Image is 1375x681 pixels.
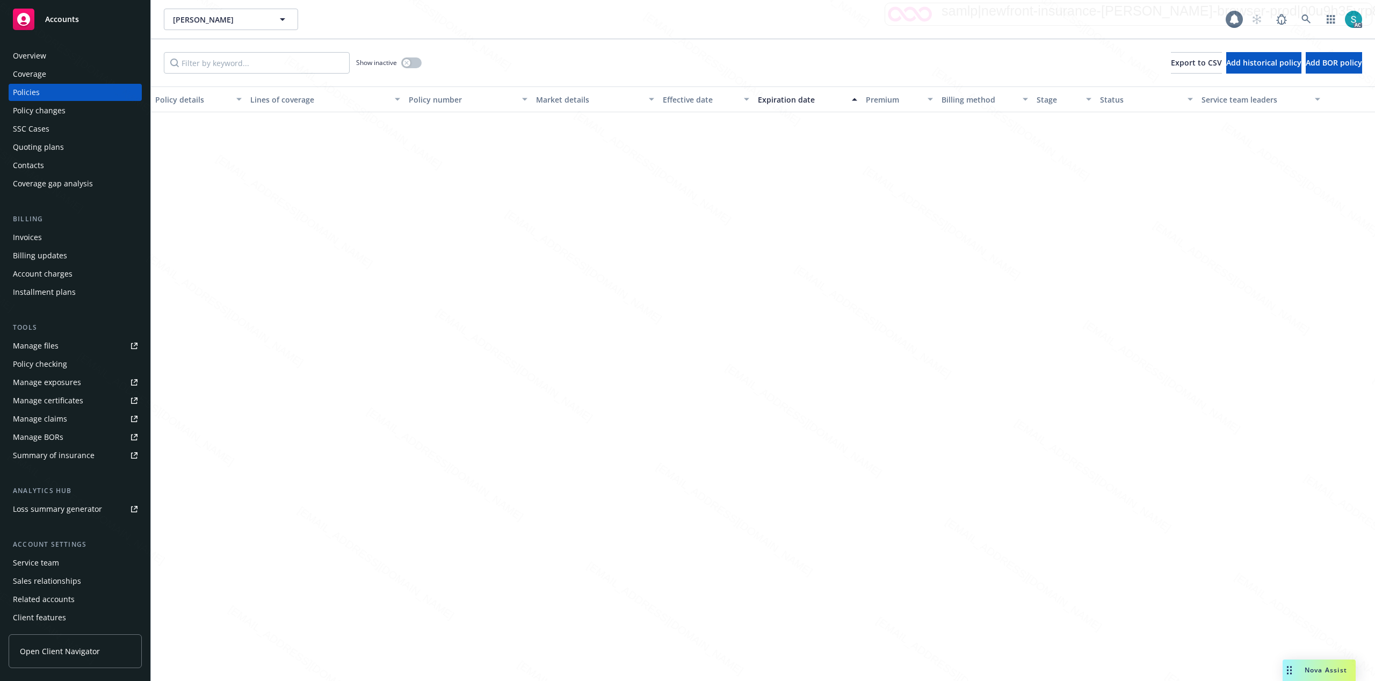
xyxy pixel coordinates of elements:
button: Market details [532,86,658,112]
a: Policy changes [9,102,142,119]
a: Installment plans [9,284,142,301]
div: Sales relationships [13,573,81,590]
a: Billing updates [9,247,142,264]
div: Tools [9,322,142,333]
div: Coverage [13,66,46,83]
a: Overview [9,47,142,64]
input: Filter by keyword... [164,52,350,74]
div: Manage BORs [13,429,63,446]
a: Start snowing [1246,9,1268,30]
a: Accounts [9,4,142,34]
button: Add BOR policy [1306,52,1362,74]
div: Quoting plans [13,139,64,156]
a: Quoting plans [9,139,142,156]
div: Service team [13,554,59,571]
div: Billing updates [13,247,67,264]
a: Search [1296,9,1317,30]
span: Add BOR policy [1306,57,1362,68]
div: Stage [1037,94,1080,105]
a: Policies [9,84,142,101]
div: Related accounts [13,591,75,608]
div: Lines of coverage [250,94,388,105]
button: Status [1096,86,1197,112]
button: Policy details [151,86,246,112]
a: Switch app [1320,9,1342,30]
div: SSC Cases [13,120,49,137]
img: photo [1345,11,1362,28]
span: Accounts [45,15,79,24]
div: Service team leaders [1202,94,1308,105]
a: Policy checking [9,356,142,373]
div: Account charges [13,265,73,282]
div: Policy number [409,94,515,105]
div: Client features [13,609,66,626]
div: Contacts [13,157,44,174]
div: Overview [13,47,46,64]
div: Expiration date [758,94,845,105]
a: Manage exposures [9,374,142,391]
span: Nova Assist [1305,665,1347,675]
div: Manage exposures [13,374,81,391]
div: Policies [13,84,40,101]
button: Export to CSV [1171,52,1222,74]
div: Market details [536,94,642,105]
div: Billing method [942,94,1016,105]
div: Manage claims [13,410,67,428]
a: Coverage [9,66,142,83]
span: Open Client Navigator [20,646,100,657]
a: Client features [9,609,142,626]
div: Policy changes [13,102,66,119]
div: Policy details [155,94,230,105]
button: Expiration date [754,86,862,112]
a: Coverage gap analysis [9,175,142,192]
div: Invoices [13,229,42,246]
div: Billing [9,214,142,224]
span: Show inactive [356,58,397,67]
a: Summary of insurance [9,447,142,464]
div: Summary of insurance [13,447,95,464]
button: Service team leaders [1197,86,1324,112]
a: SSC Cases [9,120,142,137]
a: Service team [9,554,142,571]
button: Billing method [937,86,1032,112]
button: Lines of coverage [246,86,404,112]
div: Drag to move [1283,660,1296,681]
div: Status [1100,94,1181,105]
button: Nova Assist [1283,660,1356,681]
div: Analytics hub [9,486,142,496]
a: Manage claims [9,410,142,428]
div: Effective date [663,94,737,105]
div: Manage files [13,337,59,354]
span: Export to CSV [1171,57,1222,68]
button: Premium [862,86,938,112]
div: Premium [866,94,922,105]
a: Sales relationships [9,573,142,590]
div: Installment plans [13,284,76,301]
button: Add historical policy [1226,52,1301,74]
div: Manage certificates [13,392,83,409]
button: Policy number [404,86,531,112]
div: Policy checking [13,356,67,373]
a: Contacts [9,157,142,174]
a: Related accounts [9,591,142,608]
a: Manage certificates [9,392,142,409]
a: Manage BORs [9,429,142,446]
div: Loss summary generator [13,501,102,518]
a: Report a Bug [1271,9,1292,30]
button: [PERSON_NAME] [164,9,298,30]
button: Stage [1032,86,1096,112]
a: Account charges [9,265,142,282]
div: Account settings [9,539,142,550]
a: Invoices [9,229,142,246]
button: Effective date [658,86,754,112]
span: Add historical policy [1226,57,1301,68]
a: Loss summary generator [9,501,142,518]
div: Coverage gap analysis [13,175,93,192]
span: [PERSON_NAME] [173,14,266,25]
a: Manage files [9,337,142,354]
